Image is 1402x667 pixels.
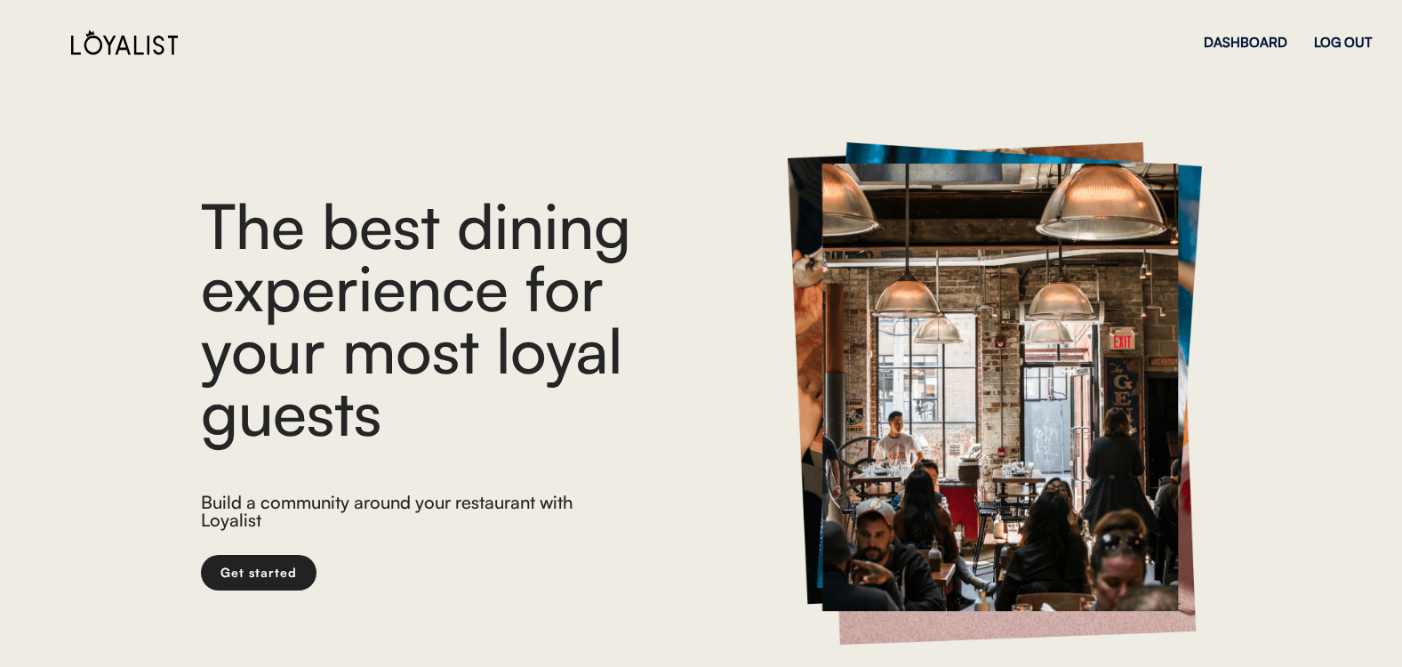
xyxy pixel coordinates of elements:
img: Loyalist%20Logo%20Black.svg [71,29,178,55]
div: LOG OUT [1314,36,1372,49]
div: Build a community around your restaurant with Loyalist [201,494,589,534]
div: DASHBOARD [1204,36,1287,49]
img: https%3A%2F%2Fcad833e4373cb143c693037db6b1f8a3.cdn.bubble.io%2Ff1706310385766x357021172207471900%... [788,142,1202,645]
button: Get started [201,555,316,591]
div: The best dining experience for your most loyal guests [201,194,734,443]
